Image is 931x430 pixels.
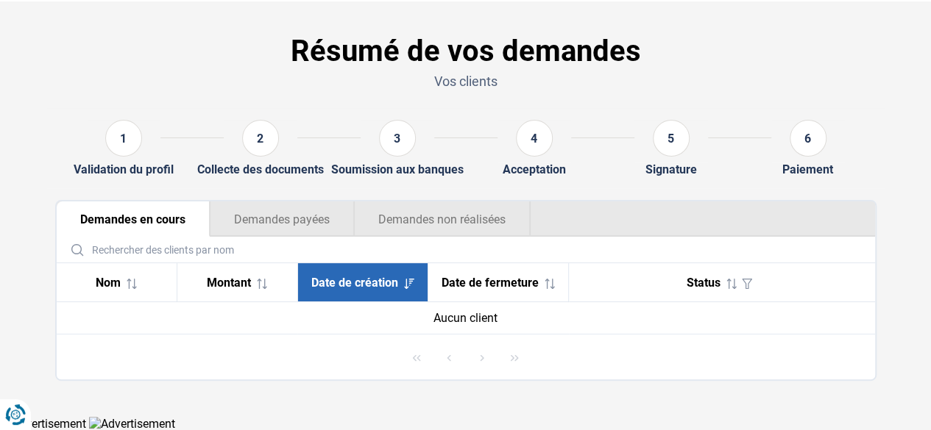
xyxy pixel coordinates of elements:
button: Next Page [467,343,497,372]
div: Collecte des documents [197,162,324,176]
button: Demandes non réalisées [354,201,531,237]
div: 4 [516,120,553,157]
div: 6 [790,120,826,157]
span: Montant [207,276,251,290]
button: Last Page [500,343,529,372]
span: Date de création [311,276,398,290]
button: Demandes en cours [57,201,210,237]
div: 1 [105,120,142,157]
button: Demandes payées [210,201,354,237]
div: 2 [242,120,279,157]
h1: Résumé de vos demandes [55,34,877,69]
div: Validation du profil [74,162,174,176]
p: Vos clients [55,72,877,90]
div: Acceptation [503,162,566,176]
div: Aucun client [68,311,863,325]
button: First Page [402,343,431,372]
button: Previous Page [434,343,464,372]
div: Paiement [782,162,833,176]
div: 3 [379,120,416,157]
input: Rechercher des clients par nom [63,237,869,262]
div: Soumission aux banques [331,162,464,176]
span: Date de fermeture [442,276,539,290]
div: Signature [645,162,697,176]
div: 5 [653,120,690,157]
span: Status [687,276,721,290]
span: Nom [96,276,121,290]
